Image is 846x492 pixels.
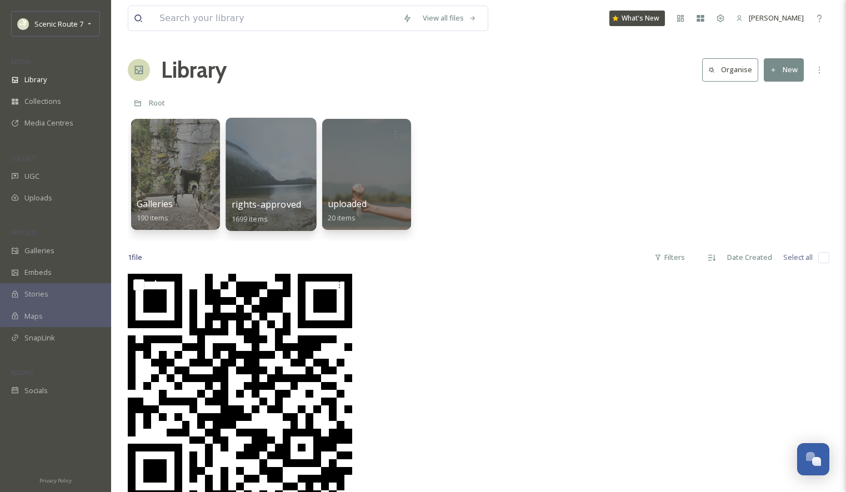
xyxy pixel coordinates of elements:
a: Root [149,96,165,109]
span: Socials [24,385,48,396]
span: Maps [24,311,43,322]
span: SOCIALS [11,368,33,376]
span: Galleries [24,245,54,256]
img: SnapSea%20Square%20Logo.png [18,18,29,29]
span: Media Centres [24,118,73,128]
div: Date Created [722,247,778,268]
button: Organise [702,58,758,81]
a: View all files [417,7,482,29]
a: uploaded20 items [328,199,367,223]
a: rights-approved1699 items [232,199,301,224]
div: Filters [649,247,690,268]
span: Uploads [24,193,52,203]
span: rights-approved [232,198,301,210]
span: Collections [24,96,61,107]
button: Open Chat [797,443,829,475]
span: Scenic Route 7 [34,19,83,29]
a: Privacy Policy [39,473,72,486]
a: Library [161,53,227,87]
span: uploaded [328,198,367,210]
span: Privacy Policy [39,477,72,484]
span: UGC [24,171,39,182]
button: New [764,58,804,81]
span: 1699 items [232,213,268,223]
span: WIDGETS [11,228,37,237]
a: What's New [609,11,665,26]
input: Search your library [154,6,397,31]
span: 190 items [137,213,168,223]
span: Galleries [137,198,173,210]
span: SnapLink [24,333,55,343]
span: 20 items [328,213,356,223]
span: COLLECT [11,154,35,162]
span: Library [24,74,47,85]
span: Stories [24,289,48,299]
a: [PERSON_NAME] [730,7,809,29]
a: Galleries190 items [137,199,173,223]
span: 1 file [128,252,142,263]
span: [PERSON_NAME] [749,13,804,23]
span: Root [149,98,165,108]
span: MEDIA [11,57,31,66]
span: Select all [783,252,813,263]
span: Embeds [24,267,52,278]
